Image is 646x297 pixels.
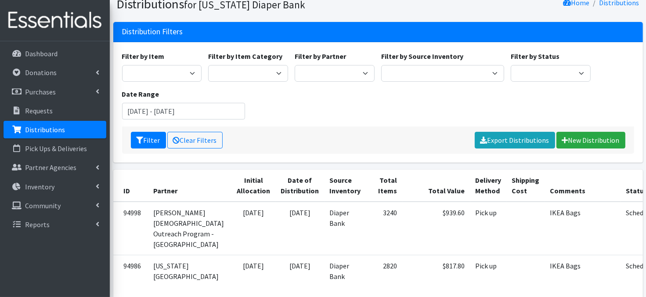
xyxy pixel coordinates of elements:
[113,170,148,202] th: ID
[4,83,106,101] a: Purchases
[4,140,106,157] a: Pick Ups & Deliveries
[25,144,87,153] p: Pick Ups & Deliveries
[475,132,555,148] a: Export Distributions
[545,170,621,202] th: Comments
[325,202,369,255] td: Diaper Bank
[369,170,403,202] th: Total Items
[25,220,50,229] p: Reports
[276,202,325,255] td: [DATE]
[208,51,282,62] label: Filter by Item Category
[25,163,76,172] p: Partner Agencies
[381,51,463,62] label: Filter by Source Inventory
[122,103,245,120] input: January 1, 2011 - December 31, 2011
[122,51,165,62] label: Filter by Item
[25,182,54,191] p: Inventory
[113,202,148,255] td: 94998
[4,102,106,120] a: Requests
[25,87,56,96] p: Purchases
[403,202,470,255] td: $939.60
[276,170,325,202] th: Date of Distribution
[4,159,106,176] a: Partner Agencies
[325,170,369,202] th: Source Inventory
[4,216,106,233] a: Reports
[556,132,625,148] a: New Distribution
[4,45,106,62] a: Dashboard
[232,170,276,202] th: Initial Allocation
[470,202,507,255] td: Pick up
[4,64,106,81] a: Donations
[25,49,58,58] p: Dashboard
[25,68,57,77] p: Donations
[232,202,276,255] td: [DATE]
[148,170,232,202] th: Partner
[4,197,106,214] a: Community
[470,170,507,202] th: Delivery Method
[122,27,183,36] h3: Distribution Filters
[122,89,159,99] label: Date Range
[295,51,346,62] label: Filter by Partner
[25,106,53,115] p: Requests
[167,132,223,148] a: Clear Filters
[131,132,166,148] button: Filter
[511,51,559,62] label: Filter by Status
[507,170,545,202] th: Shipping Cost
[4,178,106,196] a: Inventory
[545,202,621,255] td: IKEA Bags
[25,125,65,134] p: Distributions
[403,170,470,202] th: Total Value
[4,6,106,35] img: HumanEssentials
[4,121,106,138] a: Distributions
[369,202,403,255] td: 3240
[25,201,61,210] p: Community
[148,202,232,255] td: [PERSON_NAME][DEMOGRAPHIC_DATA] Outreach Program - [GEOGRAPHIC_DATA]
